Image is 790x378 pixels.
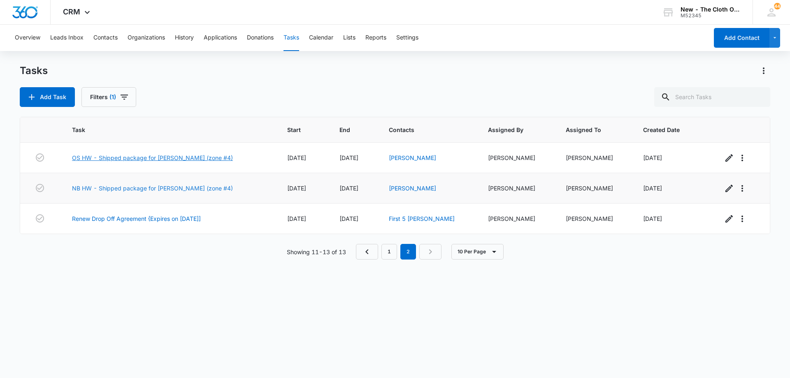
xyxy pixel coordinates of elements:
[309,25,333,51] button: Calendar
[389,215,455,222] a: First 5 [PERSON_NAME]
[339,185,358,192] span: [DATE]
[566,184,624,192] div: [PERSON_NAME]
[287,154,306,161] span: [DATE]
[488,153,546,162] div: [PERSON_NAME]
[72,125,256,134] span: Task
[681,6,741,13] div: account name
[72,153,233,162] a: OS HW - Shipped package for [PERSON_NAME] (zone #4)
[643,154,662,161] span: [DATE]
[389,185,436,192] a: [PERSON_NAME]
[20,87,75,107] button: Add Task
[400,244,416,260] em: 2
[128,25,165,51] button: Organizations
[714,28,769,48] button: Add Contact
[774,3,781,9] span: 44
[451,244,504,260] button: 10 Per Page
[247,25,274,51] button: Donations
[396,25,418,51] button: Settings
[343,25,355,51] button: Lists
[339,215,358,222] span: [DATE]
[365,25,386,51] button: Reports
[81,87,136,107] button: Filters(1)
[109,94,116,100] span: (1)
[287,215,306,222] span: [DATE]
[643,215,662,222] span: [DATE]
[488,214,546,223] div: [PERSON_NAME]
[50,25,84,51] button: Leads Inbox
[204,25,237,51] button: Applications
[757,64,770,77] button: Actions
[356,244,378,260] a: Previous Page
[72,184,233,192] a: NB HW - Shipped package for [PERSON_NAME] (zone #4)
[488,125,534,134] span: Assigned By
[15,25,40,51] button: Overview
[283,25,299,51] button: Tasks
[643,125,690,134] span: Created Date
[175,25,194,51] button: History
[681,13,741,19] div: account id
[20,65,48,77] h1: Tasks
[488,184,546,192] div: [PERSON_NAME]
[566,214,624,223] div: [PERSON_NAME]
[287,248,346,256] p: Showing 11-13 of 13
[389,125,456,134] span: Contacts
[72,214,201,223] a: Renew Drop Off Agreement {Expires on [DATE]]
[93,25,118,51] button: Contacts
[774,3,781,9] div: notifications count
[654,87,770,107] input: Search Tasks
[287,185,306,192] span: [DATE]
[356,244,441,260] nav: Pagination
[643,185,662,192] span: [DATE]
[339,154,358,161] span: [DATE]
[287,125,308,134] span: Start
[389,154,436,161] a: [PERSON_NAME]
[381,244,397,260] a: Page 1
[566,125,612,134] span: Assigned To
[63,7,80,16] span: CRM
[339,125,357,134] span: End
[566,153,624,162] div: [PERSON_NAME]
